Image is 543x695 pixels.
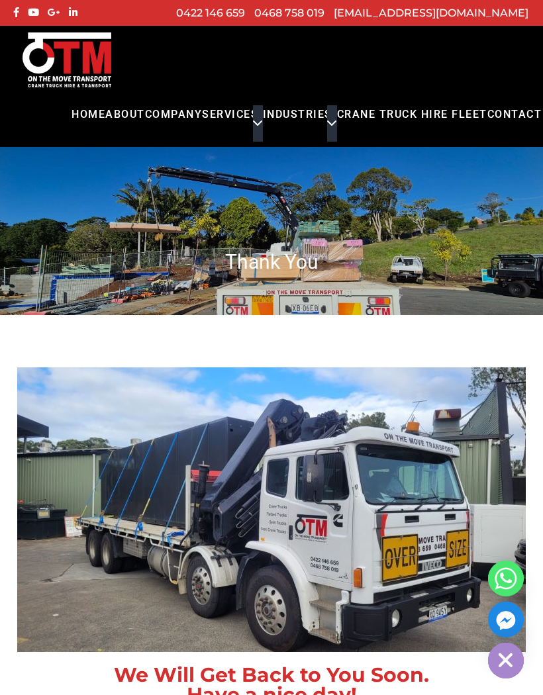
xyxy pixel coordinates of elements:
a: 0422 146 659 [176,7,245,19]
a: About [105,105,145,142]
a: Industries [263,105,332,142]
a: Crane Truck Hire Fleet [337,105,487,142]
a: Whatsapp [488,561,524,596]
a: Contact [487,105,542,142]
a: Facebook_Messenger [488,602,524,637]
img: Otmtransport [20,31,114,89]
a: COMPANY [145,105,203,142]
a: Services [202,105,258,142]
a: 0468 758 019 [254,7,324,19]
img: CHANGE 1 – PHOTO [17,367,526,652]
a: [EMAIL_ADDRESS][DOMAIN_NAME] [334,7,528,19]
a: Home [72,105,105,142]
h1: Thank You [10,249,533,275]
